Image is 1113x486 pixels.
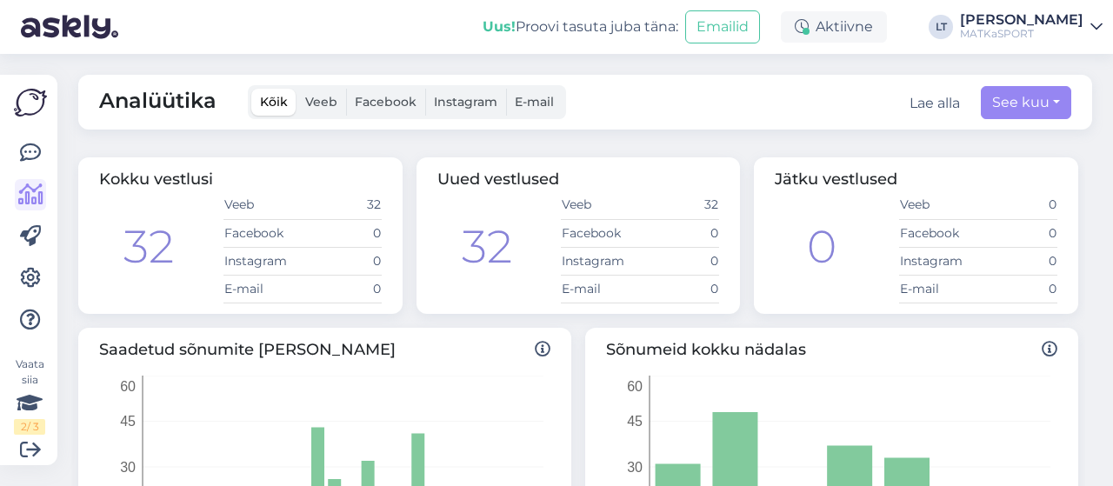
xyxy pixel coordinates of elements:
[960,13,1103,41] a: [PERSON_NAME]MATKaSPORT
[561,191,640,219] td: Veeb
[781,11,887,43] div: Aktiivne
[910,93,960,114] button: Lae alla
[303,191,382,219] td: 32
[303,219,382,247] td: 0
[434,94,497,110] span: Instagram
[775,170,897,189] span: Jätku vestlused
[978,275,1057,303] td: 0
[99,85,217,119] span: Analüütika
[303,275,382,303] td: 0
[483,17,678,37] div: Proovi tasuta juba täna:
[960,27,1083,41] div: MATKaSPORT
[120,459,136,474] tspan: 30
[305,94,337,110] span: Veeb
[640,191,719,219] td: 32
[561,247,640,275] td: Instagram
[978,219,1057,247] td: 0
[303,247,382,275] td: 0
[14,356,45,435] div: Vaata siia
[640,247,719,275] td: 0
[14,419,45,435] div: 2 / 3
[120,378,136,393] tspan: 60
[223,275,303,303] td: E-mail
[561,219,640,247] td: Facebook
[606,338,1057,362] span: Sõnumeid kokku nädalas
[260,94,288,110] span: Kõik
[120,414,136,429] tspan: 45
[960,13,1083,27] div: [PERSON_NAME]
[223,219,303,247] td: Facebook
[355,94,417,110] span: Facebook
[483,18,516,35] b: Uus!
[123,213,174,281] div: 32
[462,213,512,281] div: 32
[561,275,640,303] td: E-mail
[99,170,213,189] span: Kokku vestlusi
[437,170,559,189] span: Uued vestlused
[223,191,303,219] td: Veeb
[223,247,303,275] td: Instagram
[99,338,550,362] span: Saadetud sõnumite [PERSON_NAME]
[627,414,643,429] tspan: 45
[807,213,836,281] div: 0
[515,94,554,110] span: E-mail
[14,89,47,117] img: Askly Logo
[899,247,978,275] td: Instagram
[627,459,643,474] tspan: 30
[685,10,760,43] button: Emailid
[978,191,1057,219] td: 0
[929,15,953,39] div: LT
[627,378,643,393] tspan: 60
[899,219,978,247] td: Facebook
[899,275,978,303] td: E-mail
[640,275,719,303] td: 0
[978,247,1057,275] td: 0
[981,86,1071,119] button: See kuu
[640,219,719,247] td: 0
[899,191,978,219] td: Veeb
